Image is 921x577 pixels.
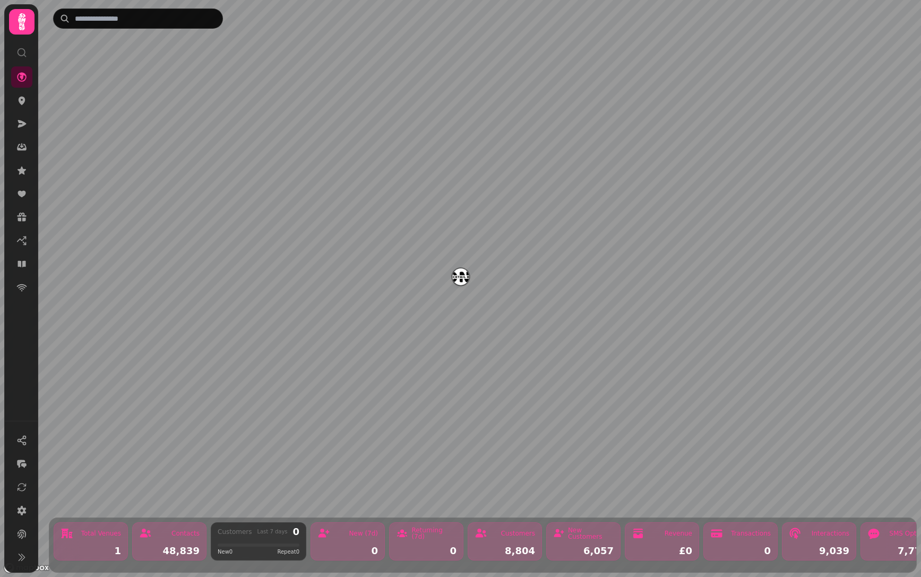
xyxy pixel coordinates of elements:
[568,527,614,540] div: New Customers
[277,548,299,556] span: Repeat 0
[452,268,469,288] div: Map marker
[731,530,771,537] div: Transactions
[349,530,378,537] div: New (7d)
[789,546,849,556] div: 9,039
[292,527,299,537] div: 0
[553,546,614,556] div: 6,057
[257,529,287,534] div: Last 7 days
[632,546,692,556] div: £0
[171,530,200,537] div: Contacts
[396,546,457,556] div: 0
[317,546,378,556] div: 0
[61,546,121,556] div: 1
[218,548,233,556] span: New 0
[3,562,50,574] a: Mapbox logo
[411,527,457,540] div: Returning (7d)
[710,546,771,556] div: 0
[139,546,200,556] div: 48,839
[81,530,121,537] div: Total Venues
[665,530,692,537] div: Revenue
[452,268,469,285] button: Bar Tonic
[218,529,252,535] div: Customers
[501,530,535,537] div: Customers
[812,530,849,537] div: Interactions
[475,546,535,556] div: 8,804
